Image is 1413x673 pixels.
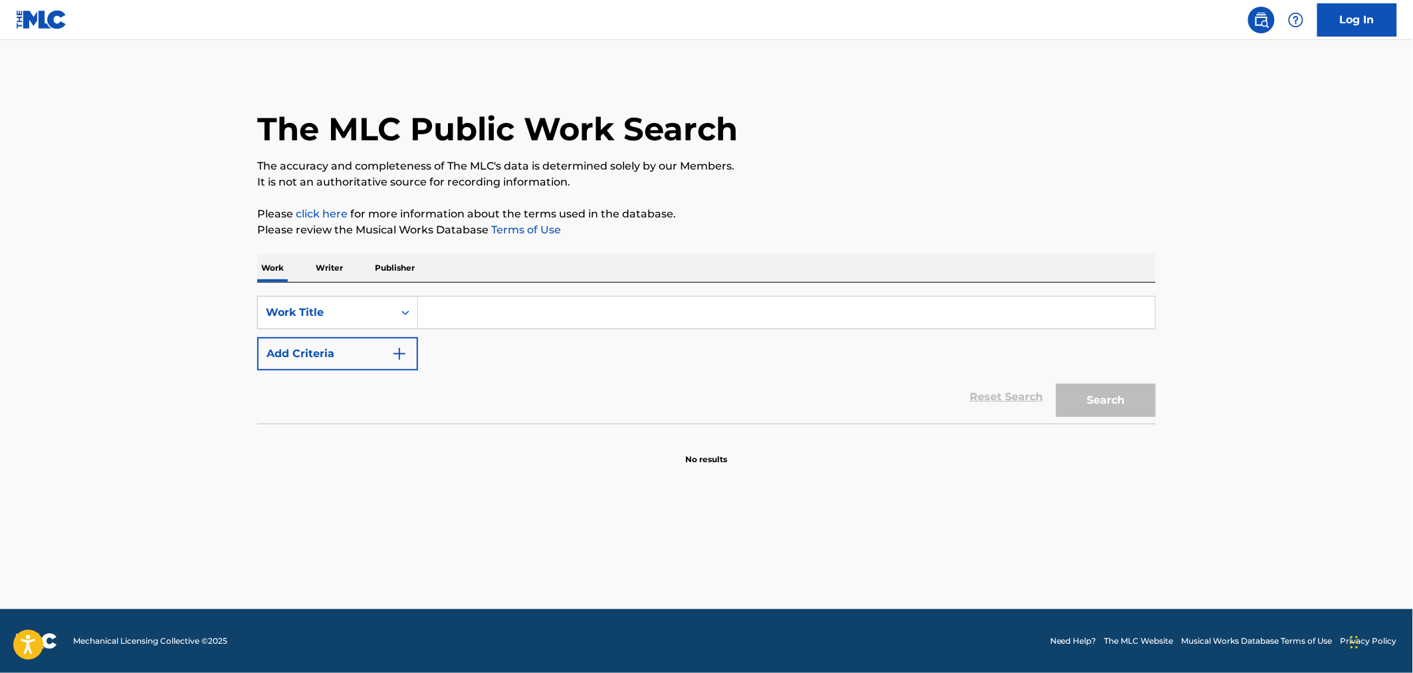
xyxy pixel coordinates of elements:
a: The MLC Website [1105,635,1174,647]
iframe: Chat Widget [1347,609,1413,673]
p: Work [257,254,288,282]
p: Please review the Musical Works Database [257,222,1156,238]
a: click here [296,207,348,220]
img: 9d2ae6d4665cec9f34b9.svg [391,346,407,362]
h1: The MLC Public Work Search [257,109,738,149]
a: Need Help? [1050,635,1097,647]
p: The accuracy and completeness of The MLC's data is determined solely by our Members. [257,158,1156,174]
p: Please for more information about the terms used in the database. [257,206,1156,222]
img: logo [16,633,57,649]
div: Work Title [266,305,385,321]
a: Musical Works Database Terms of Use [1182,635,1333,647]
p: Writer [312,254,347,282]
img: search [1253,12,1269,28]
button: Add Criteria [257,337,418,370]
div: Drag [1351,622,1359,662]
img: MLC Logo [16,10,67,29]
form: Search Form [257,296,1156,424]
p: Publisher [371,254,419,282]
div: Help [1283,7,1309,33]
a: Terms of Use [489,223,561,236]
span: Mechanical Licensing Collective © 2025 [73,635,227,647]
p: It is not an authoritative source for recording information. [257,174,1156,190]
p: No results [686,438,728,466]
a: Log In [1317,3,1397,37]
img: help [1288,12,1304,28]
a: Privacy Policy [1341,635,1397,647]
a: Public Search [1248,7,1275,33]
